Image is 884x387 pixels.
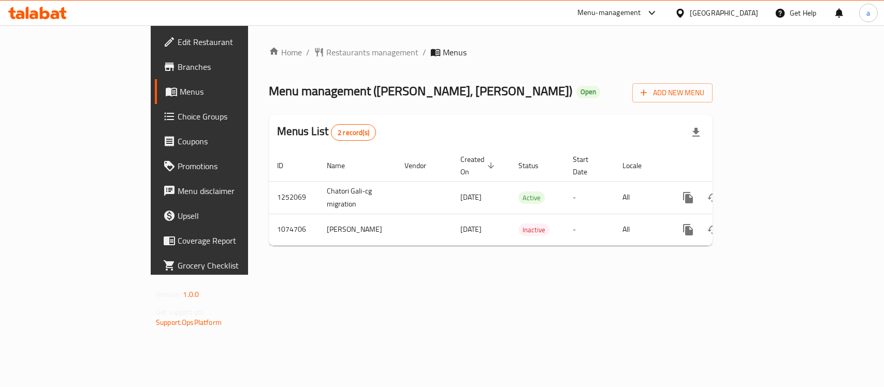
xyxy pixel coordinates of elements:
[632,83,713,102] button: Add New Menu
[404,159,440,172] span: Vendor
[460,222,482,236] span: [DATE]
[331,124,376,141] div: Total records count
[269,46,713,58] nav: breadcrumb
[327,159,358,172] span: Name
[423,46,426,58] li: /
[178,210,290,222] span: Upsell
[564,214,614,245] td: -
[518,159,552,172] span: Status
[155,54,298,79] a: Branches
[178,135,290,147] span: Coupons
[564,181,614,214] td: -
[460,190,482,204] span: [DATE]
[156,316,222,329] a: Support.OpsPlatform
[443,46,467,58] span: Menus
[676,185,701,210] button: more
[676,217,701,242] button: more
[277,159,297,172] span: ID
[269,79,572,102] span: Menu management ( [PERSON_NAME], [PERSON_NAME] )
[155,29,298,54] a: Edit Restaurant
[318,181,396,214] td: Chatori Gali-cg migration
[156,288,181,301] span: Version:
[180,85,290,98] span: Menus
[331,128,375,138] span: 2 record(s)
[155,104,298,129] a: Choice Groups
[614,181,668,214] td: All
[178,234,290,247] span: Coverage Report
[156,305,204,319] span: Get support on:
[866,7,870,19] span: a
[576,87,600,96] span: Open
[155,79,298,104] a: Menus
[178,110,290,123] span: Choice Groups
[690,7,758,19] div: [GEOGRAPHIC_DATA]
[155,203,298,228] a: Upsell
[518,224,549,236] span: Inactive
[684,120,708,145] div: Export file
[573,153,602,178] span: Start Date
[155,129,298,154] a: Coupons
[155,178,298,203] a: Menu disclaimer
[155,253,298,278] a: Grocery Checklist
[178,36,290,48] span: Edit Restaurant
[314,46,418,58] a: Restaurants management
[183,288,199,301] span: 1.0.0
[460,153,498,178] span: Created On
[277,124,376,141] h2: Menus List
[622,159,655,172] span: Locale
[577,7,641,19] div: Menu-management
[178,160,290,172] span: Promotions
[701,185,726,210] button: Change Status
[306,46,310,58] li: /
[269,150,784,246] table: enhanced table
[641,86,704,99] span: Add New Menu
[518,192,545,204] span: Active
[178,185,290,197] span: Menu disclaimer
[155,154,298,178] a: Promotions
[326,46,418,58] span: Restaurants management
[701,217,726,242] button: Change Status
[178,61,290,73] span: Branches
[155,228,298,253] a: Coverage Report
[318,214,396,245] td: [PERSON_NAME]
[668,150,784,182] th: Actions
[178,259,290,272] span: Grocery Checklist
[614,214,668,245] td: All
